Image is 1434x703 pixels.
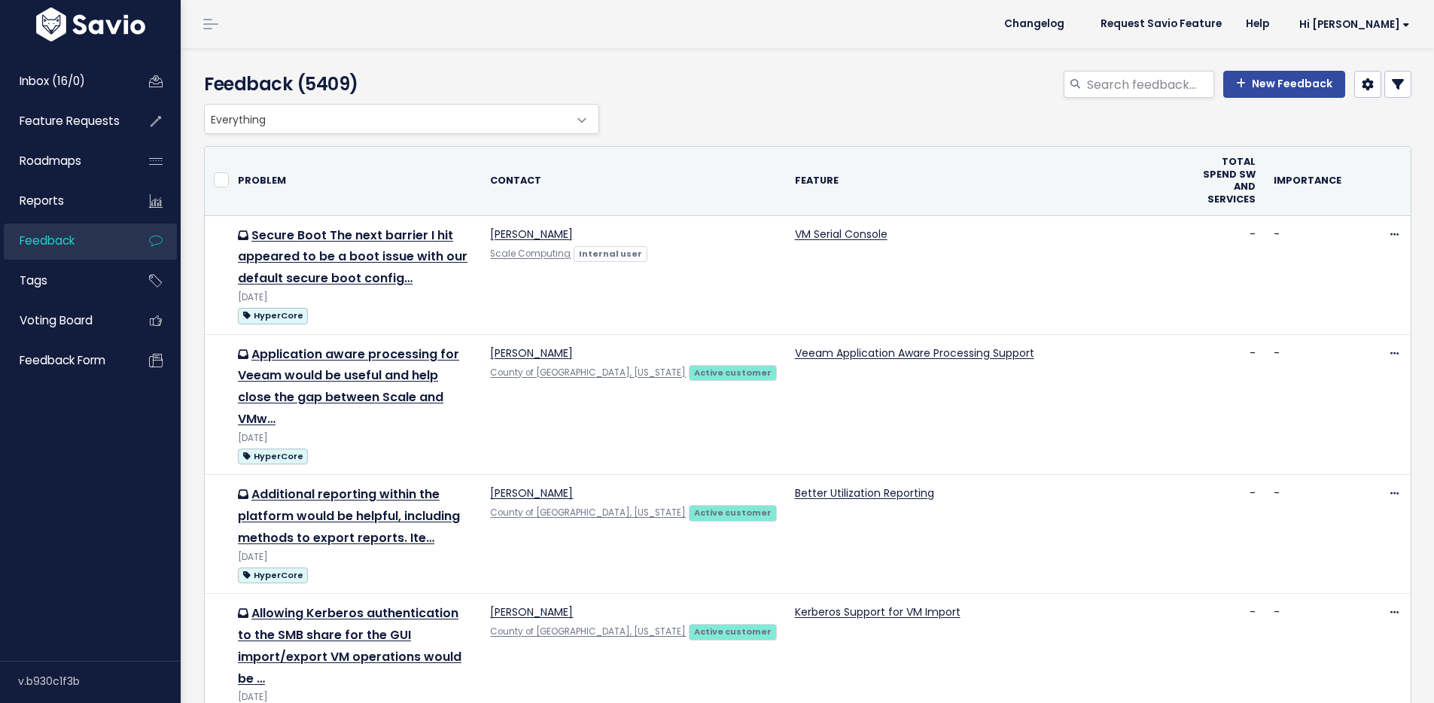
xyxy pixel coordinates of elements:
[238,446,308,465] a: HyperCore
[1186,475,1265,594] td: -
[574,245,647,260] a: Internal user
[229,147,481,215] th: Problem
[1085,71,1214,98] input: Search feedback...
[1223,71,1345,98] a: New Feedback
[490,604,573,619] a: [PERSON_NAME]
[1186,215,1265,334] td: -
[238,431,472,446] div: [DATE]
[238,604,461,686] a: Allowing Kerberos authentication to the SMB share for the GUI import/export VM operations would be …
[1186,147,1265,215] th: Total Spend SW and Services
[490,625,686,638] a: County of [GEOGRAPHIC_DATA], [US_STATE]
[1004,19,1064,29] span: Changelog
[490,345,573,361] a: [PERSON_NAME]
[32,8,149,41] img: logo-white.9d6f32f41409.svg
[1265,475,1350,594] td: -
[689,623,776,638] a: Active customer
[4,263,125,298] a: Tags
[20,193,64,208] span: Reports
[204,71,592,98] h4: Feedback (5409)
[1265,147,1350,215] th: Importance
[795,604,961,619] a: Kerberos Support for VM Import
[579,248,642,260] strong: Internal user
[238,449,308,464] span: HyperCore
[795,345,1034,361] a: Veeam Application Aware Processing Support
[238,308,308,324] span: HyperCore
[4,343,125,378] a: Feedback form
[1186,334,1265,475] td: -
[238,568,308,583] span: HyperCore
[689,504,776,519] a: Active customer
[689,364,776,379] a: Active customer
[18,662,181,701] div: v.b930c1f3b
[205,105,568,133] span: Everything
[20,272,47,288] span: Tags
[238,345,459,428] a: Application aware processing for Veeam would be useful and help close the gap between Scale and VMw…
[1088,13,1234,35] a: Request Savio Feature
[795,227,887,242] a: VM Serial Console
[4,184,125,218] a: Reports
[238,290,472,306] div: [DATE]
[20,113,120,129] span: Feature Requests
[20,153,81,169] span: Roadmaps
[4,104,125,138] a: Feature Requests
[481,147,785,215] th: Contact
[490,248,571,260] a: Scale Computing
[4,224,125,258] a: Feedback
[20,312,93,328] span: Voting Board
[238,306,308,324] a: HyperCore
[1299,19,1410,30] span: Hi [PERSON_NAME]
[490,507,686,519] a: County of [GEOGRAPHIC_DATA], [US_STATE]
[490,227,573,242] a: [PERSON_NAME]
[1281,13,1422,36] a: Hi [PERSON_NAME]
[490,485,573,501] a: [PERSON_NAME]
[1265,334,1350,475] td: -
[4,144,125,178] a: Roadmaps
[694,367,772,379] strong: Active customer
[20,73,85,89] span: Inbox (16/0)
[20,233,75,248] span: Feedback
[786,147,1186,215] th: Feature
[238,485,460,546] a: Additional reporting within the platform would be helpful, including methods to export reports. Ite…
[490,367,686,379] a: County of [GEOGRAPHIC_DATA], [US_STATE]
[204,104,599,134] span: Everything
[795,485,934,501] a: Better Utilization Reporting
[20,352,105,368] span: Feedback form
[1234,13,1281,35] a: Help
[694,625,772,638] strong: Active customer
[694,507,772,519] strong: Active customer
[238,227,467,288] a: Secure Boot The next barrier I hit appeared to be a boot issue with our default secure boot config…
[4,303,125,338] a: Voting Board
[238,549,472,565] div: [DATE]
[238,565,308,584] a: HyperCore
[4,64,125,99] a: Inbox (16/0)
[1265,215,1350,334] td: -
